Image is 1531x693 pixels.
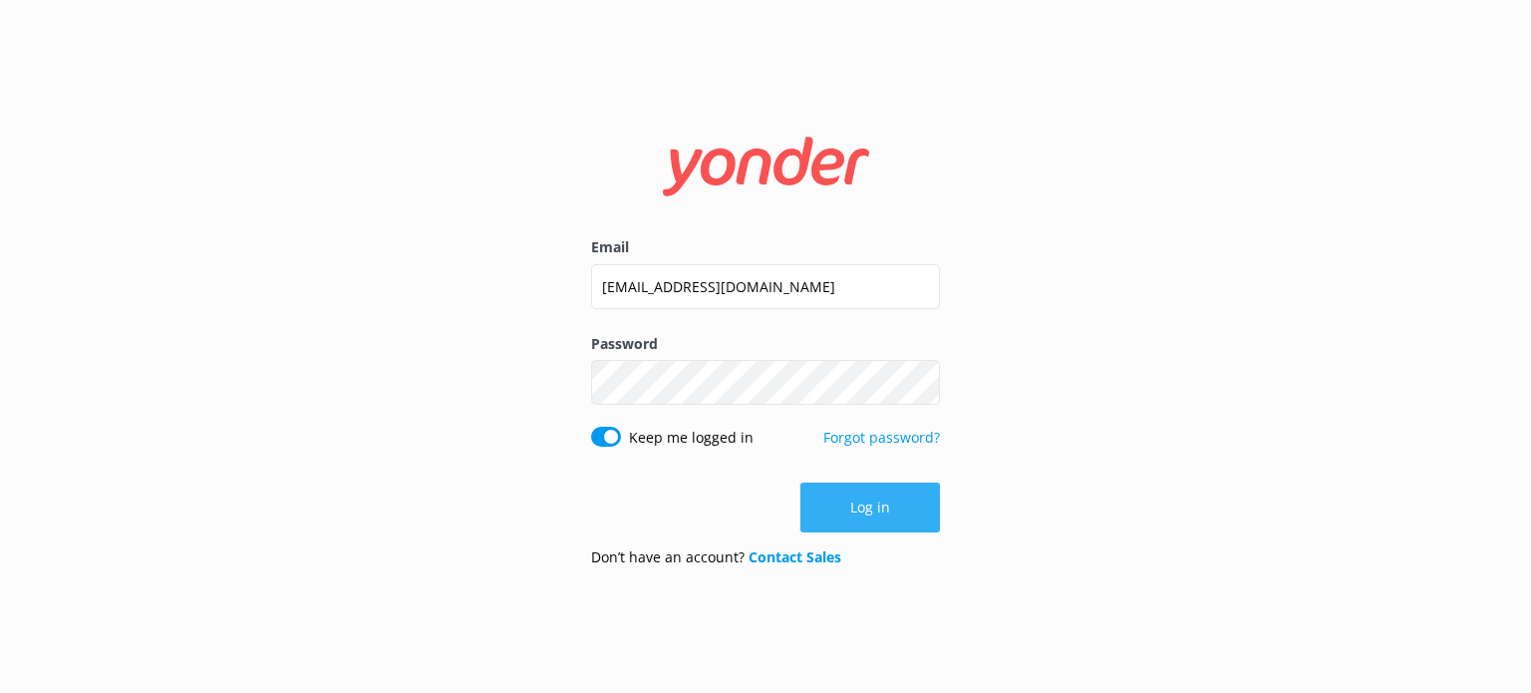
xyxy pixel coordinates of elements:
[591,546,841,568] p: Don’t have an account?
[749,547,841,566] a: Contact Sales
[900,363,940,403] button: Show password
[800,483,940,532] button: Log in
[591,236,940,258] label: Email
[823,428,940,447] a: Forgot password?
[629,427,754,449] label: Keep me logged in
[591,333,940,355] label: Password
[591,264,940,309] input: user@emailaddress.com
